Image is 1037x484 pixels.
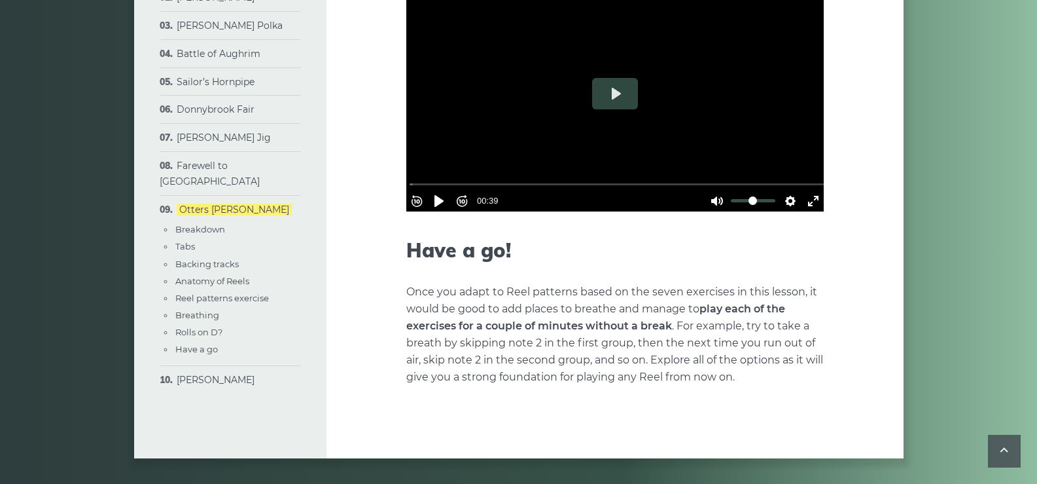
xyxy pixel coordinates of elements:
[175,310,219,320] a: Breathing
[406,284,824,386] p: Once you adapt to Reel patterns based on the seven exercises in this lesson, it would be good to ...
[175,224,225,234] a: Breakdown
[177,204,292,215] a: Otters [PERSON_NAME]
[177,132,271,143] a: [PERSON_NAME] Jig
[175,276,249,286] a: Anatomy of Reels
[177,103,255,115] a: Donnybrook Fair
[175,241,195,251] a: Tabs
[175,293,269,303] a: Reel patterns exercise
[406,238,824,262] h2: Have a go!
[175,327,222,337] a: Rolls on D?
[177,374,255,386] a: [PERSON_NAME]
[177,20,283,31] a: [PERSON_NAME] Polka
[160,160,260,187] a: Farewell to [GEOGRAPHIC_DATA]
[175,344,218,354] a: Have a go
[177,48,260,60] a: Battle of Aughrim
[177,76,255,88] a: Sailor’s Hornpipe
[175,259,239,269] a: Backing tracks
